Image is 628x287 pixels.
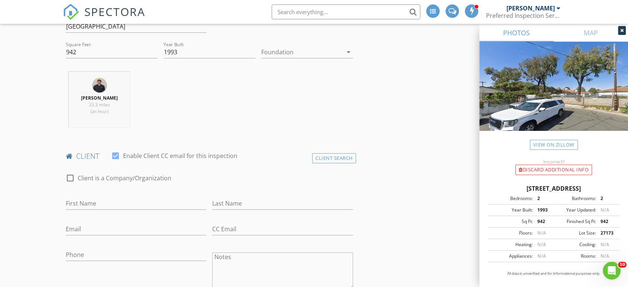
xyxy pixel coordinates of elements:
[81,95,118,101] strong: [PERSON_NAME]
[554,195,596,202] div: Bathrooms:
[554,24,628,42] a: MAP
[618,262,627,268] span: 10
[63,4,79,20] img: The Best Home Inspection Software - Spectora
[491,207,532,213] div: Year Built:
[312,153,356,163] div: Client Search
[272,4,420,19] input: Search everything...
[91,108,109,115] span: (an hour)
[488,271,619,276] p: All data is unverified and for informational purposes only.
[344,48,353,57] i: arrow_drop_down
[596,218,617,225] div: 942
[554,241,596,248] div: Cooling:
[554,207,596,213] div: Year Updated:
[491,218,532,225] div: Sq Ft:
[491,195,532,202] div: Bedrooms:
[123,152,237,159] label: Enable Client CC email for this inspection
[488,184,619,193] div: [STREET_ADDRESS]
[491,241,532,248] div: Heating:
[78,174,171,182] label: Client is a Company/Organization
[92,78,107,93] img: matt.jpg
[532,195,554,202] div: 2
[537,230,546,236] span: N/A
[506,4,555,12] div: [PERSON_NAME]
[600,241,609,248] span: N/A
[554,218,596,225] div: Finished Sq Ft:
[554,253,596,259] div: Rooms:
[486,12,560,19] div: Preferred Inspection Services
[515,165,592,175] div: Discard Additional info
[530,140,578,150] a: View on Zillow
[554,230,596,236] div: Lot Size:
[596,195,617,202] div: 2
[63,10,145,26] a: SPECTORA
[491,230,532,236] div: Floors:
[603,262,621,280] iframe: Intercom live chat
[537,241,546,248] span: N/A
[532,218,554,225] div: 942
[66,151,353,161] h4: client
[89,101,110,108] span: 33.3 miles
[479,42,628,149] img: streetview
[491,253,532,259] div: Appliances:
[479,24,554,42] a: PHOTOS
[600,253,609,259] span: N/A
[479,159,628,165] div: Incorrect?
[84,4,145,19] span: SPECTORA
[537,253,546,259] span: N/A
[532,207,554,213] div: 1993
[600,207,609,213] span: N/A
[596,230,617,236] div: 27173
